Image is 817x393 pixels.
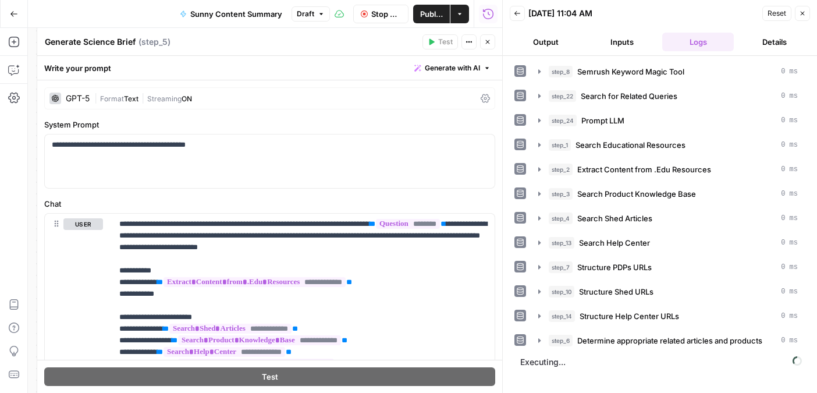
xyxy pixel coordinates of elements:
span: Search Educational Resources [576,139,685,151]
span: step_1 [549,139,571,151]
button: 0 ms [531,307,805,325]
button: 0 ms [531,111,805,130]
span: Test [262,371,278,383]
button: 0 ms [531,160,805,179]
span: Semrush Keyword Magic Tool [577,66,684,77]
span: Search for Related Queries [581,90,677,102]
span: step_4 [549,213,573,224]
span: Search Product Knowledge Base [577,188,696,200]
span: Determine appropriate related articles and products [577,335,762,346]
span: Format [100,94,124,103]
button: Test [422,34,458,49]
span: 0 ms [781,115,798,126]
span: Stop Run [371,8,401,20]
button: 0 ms [531,233,805,252]
span: step_24 [549,115,577,126]
span: step_10 [549,286,574,298]
label: Chat [44,198,495,210]
span: Streaming [147,94,182,103]
span: Extract Content from .Edu Resources [577,164,711,175]
button: Logs [662,33,734,51]
textarea: Generate Science Brief [45,36,136,48]
span: 0 ms [781,164,798,175]
button: user [63,218,103,230]
span: 0 ms [781,140,798,150]
span: step_14 [549,310,575,322]
button: Sunny Content Summary [173,5,289,23]
span: | [94,92,100,104]
span: 0 ms [781,213,798,224]
span: Text [124,94,138,103]
button: Draft [292,6,330,22]
button: 0 ms [531,62,805,81]
span: Prompt LLM [581,115,624,126]
span: Structure PDPs URLs [577,261,652,273]
button: 0 ms [531,282,805,301]
span: Reset [768,8,786,19]
button: 0 ms [531,185,805,203]
span: Sunny Content Summary [190,8,282,20]
span: 0 ms [781,189,798,199]
div: GPT-5 [66,94,90,102]
span: 0 ms [781,335,798,346]
span: Structure Help Center URLs [580,310,679,322]
span: 0 ms [781,66,798,77]
span: Publish [420,8,443,20]
span: Structure Shed URLs [579,286,653,298]
label: System Prompt [44,119,495,130]
span: 0 ms [781,262,798,272]
button: Reset [762,6,791,21]
span: Test [438,37,453,47]
span: step_8 [549,66,573,77]
span: 0 ms [781,91,798,101]
button: Publish [413,5,450,23]
span: 0 ms [781,311,798,321]
span: Draft [297,9,314,19]
span: step_3 [549,188,573,200]
span: Generate with AI [425,63,480,73]
button: Generate with AI [410,61,495,76]
button: Inputs [586,33,658,51]
span: step_22 [549,90,576,102]
span: 0 ms [781,238,798,248]
button: 0 ms [531,331,805,350]
span: | [138,92,147,104]
button: Details [738,33,810,51]
span: step_7 [549,261,573,273]
span: ON [182,94,192,103]
button: 0 ms [531,209,805,228]
span: ( step_5 ) [138,36,170,48]
span: step_2 [549,164,573,175]
span: 0 ms [781,286,798,297]
button: 0 ms [531,136,805,154]
span: Search Shed Articles [577,213,652,224]
button: 0 ms [531,258,805,277]
button: Test [44,367,495,386]
button: Output [510,33,581,51]
span: step_13 [549,237,574,249]
button: Stop Run [353,5,408,23]
button: 0 ms [531,87,805,105]
span: Search Help Center [579,237,650,249]
div: Write your prompt [37,56,502,80]
span: Executing... [517,353,805,371]
span: step_6 [549,335,573,346]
